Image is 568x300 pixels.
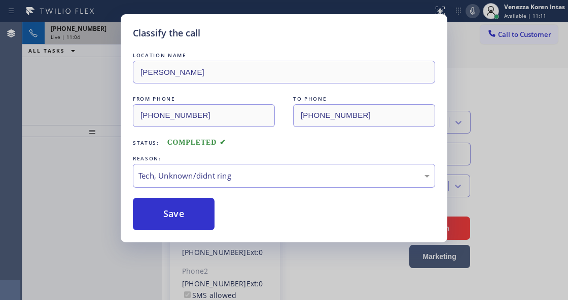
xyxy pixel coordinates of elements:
[133,94,275,104] div: FROM PHONE
[167,139,226,146] span: COMPLETED
[133,198,215,230] button: Save
[293,104,435,127] input: To phone
[293,94,435,104] div: TO PHONE
[133,139,159,146] span: Status:
[138,170,430,182] div: Tech, Unknown/didnt ring
[133,26,200,40] h5: Classify the call
[133,153,435,164] div: REASON:
[133,50,435,61] div: LOCATION NAME
[133,104,275,127] input: From phone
